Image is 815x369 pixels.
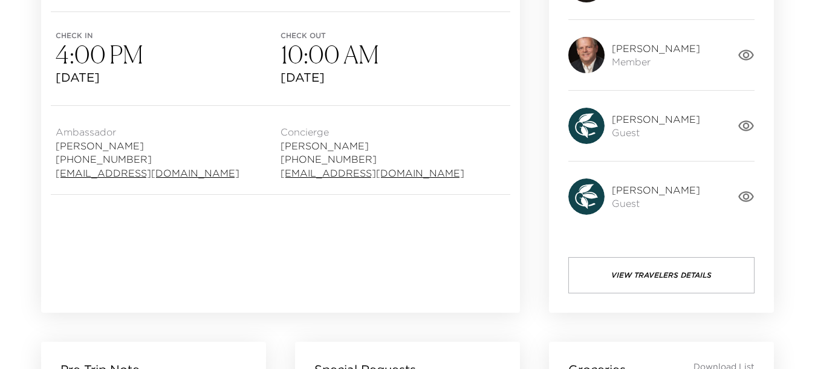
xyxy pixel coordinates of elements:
img: avatar.4afec266560d411620d96f9f038fe73f.svg [568,108,605,144]
button: View Travelers Details [568,257,755,293]
span: Ambassador [56,125,239,139]
span: [PHONE_NUMBER] [56,152,239,166]
img: 9k= [568,37,605,73]
span: Member [612,55,700,68]
span: Concierge [281,125,464,139]
h3: 4:00 PM [56,40,281,69]
span: [PERSON_NAME] [612,183,700,197]
span: [DATE] [281,69,505,86]
h3: 10:00 AM [281,40,505,69]
span: [PERSON_NAME] [612,42,700,55]
span: Check in [56,31,281,40]
span: [PERSON_NAME] [56,139,239,152]
span: Guest [612,197,700,210]
span: Check out [281,31,505,40]
span: [PHONE_NUMBER] [281,152,464,166]
span: [DATE] [56,69,281,86]
span: [PERSON_NAME] [281,139,464,152]
a: [EMAIL_ADDRESS][DOMAIN_NAME] [281,166,464,180]
img: avatar.4afec266560d411620d96f9f038fe73f.svg [568,178,605,215]
a: [EMAIL_ADDRESS][DOMAIN_NAME] [56,166,239,180]
span: Guest [612,126,700,139]
span: [PERSON_NAME] [612,113,700,126]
